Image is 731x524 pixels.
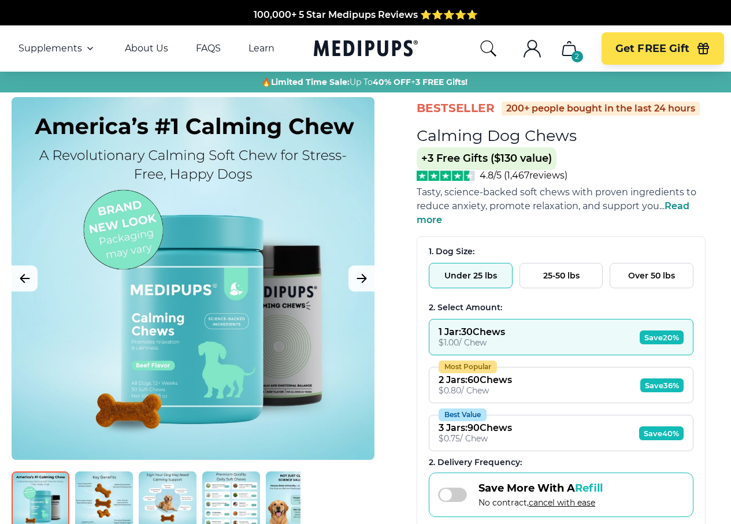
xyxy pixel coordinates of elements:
[439,337,505,348] div: $ 1.00 / Chew
[254,8,478,19] span: 100,000+ 5 Star Medipups Reviews ⭐️⭐️⭐️⭐️⭐️
[602,32,724,65] button: Get FREE Gift
[261,76,467,88] span: 🔥 Up To +
[429,263,513,288] button: Under 25 lbs
[502,102,700,116] div: 200+ people bought in the last 24 hours
[173,22,558,33] span: Made In The [GEOGRAPHIC_DATA] from domestic & globally sourced ingredients
[639,426,684,440] span: Save 40%
[439,361,497,373] div: Most Popular
[18,42,97,55] button: Supplements
[429,415,693,451] button: Best Value3 Jars:90Chews$0.75/ ChewSave40%
[12,266,38,292] button: Previous Image
[555,35,583,62] button: cart
[615,42,689,55] span: Get FREE Gift
[429,246,693,257] div: 1. Dog Size:
[417,187,696,198] span: Tasty, science-backed soft chews with proven ingredients to
[439,326,505,337] div: 1 Jar : 30 Chews
[575,482,603,495] span: Refill
[417,126,577,145] h1: Calming Dog Chews
[417,101,495,116] span: BestSeller
[429,302,693,313] div: 2. Select Amount:
[529,497,595,508] span: cancel with ease
[248,43,274,54] a: Learn
[610,263,693,288] button: Over 50 lbs
[439,422,512,433] div: 3 Jars : 90 Chews
[417,200,659,211] span: reduce anxiety, promote relaxation, and support you
[572,51,583,62] div: 2
[417,170,475,181] img: Stars - 4.8
[439,408,487,421] div: Best Value
[18,43,82,54] span: Supplements
[429,319,693,355] button: 1 Jar:30Chews$1.00/ ChewSave20%
[640,330,684,344] span: Save 20%
[196,43,221,54] a: FAQS
[429,457,522,467] span: 2 . Delivery Frequency:
[640,378,684,392] span: Save 36%
[478,497,603,508] span: No contract,
[478,482,603,495] span: Save More With A
[439,374,512,385] div: 2 Jars : 60 Chews
[480,170,567,181] span: 4.8/5 ( 1,467 reviews)
[518,35,546,62] button: account
[439,433,512,444] div: $ 0.75 / Chew
[417,147,556,170] span: +3 Free Gifts ($130 value)
[429,367,693,403] button: Most Popular2 Jars:60Chews$0.80/ ChewSave36%
[314,38,418,61] a: Medipups
[479,39,498,58] button: search
[125,43,168,54] a: About Us
[520,263,603,288] button: 25-50 lbs
[439,385,512,396] div: $ 0.80 / Chew
[348,266,374,292] button: Next Image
